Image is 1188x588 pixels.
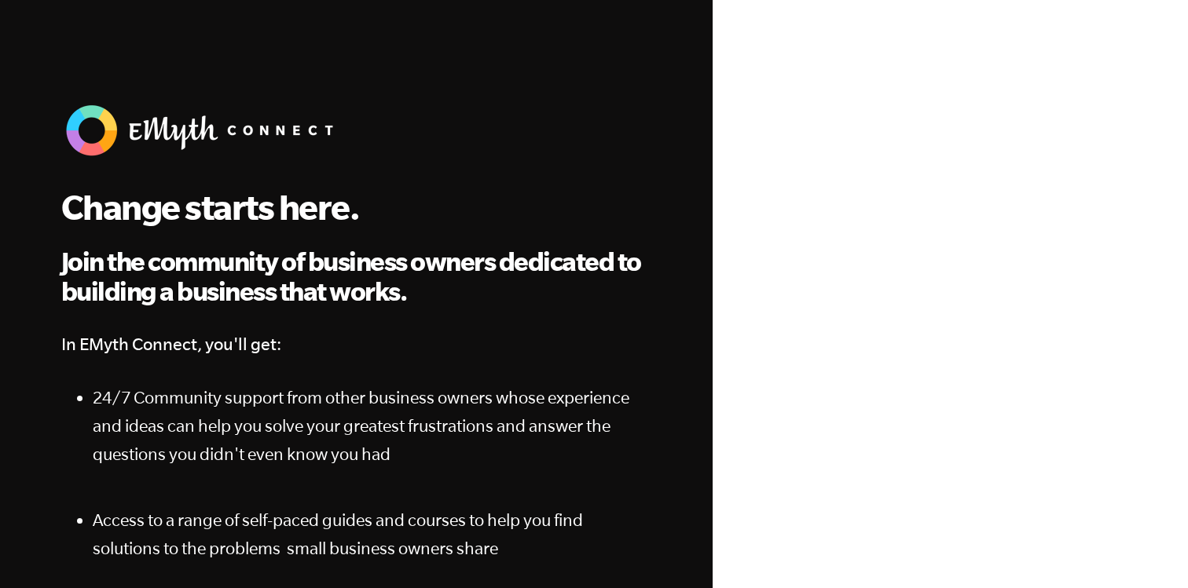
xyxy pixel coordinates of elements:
[61,100,344,160] img: EMyth Connect Banner w White Text
[61,186,652,228] h1: Change starts here.
[61,247,652,307] h2: Join the community of business owners dedicated to building a business that works.
[93,510,583,557] span: Access to a range of self-paced guides and courses to help you find solutions to the problems sma...
[93,383,652,468] p: 24/7 Community support from other business owners whose experience and ideas can help you solve y...
[61,330,652,358] h4: In EMyth Connect, you'll get:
